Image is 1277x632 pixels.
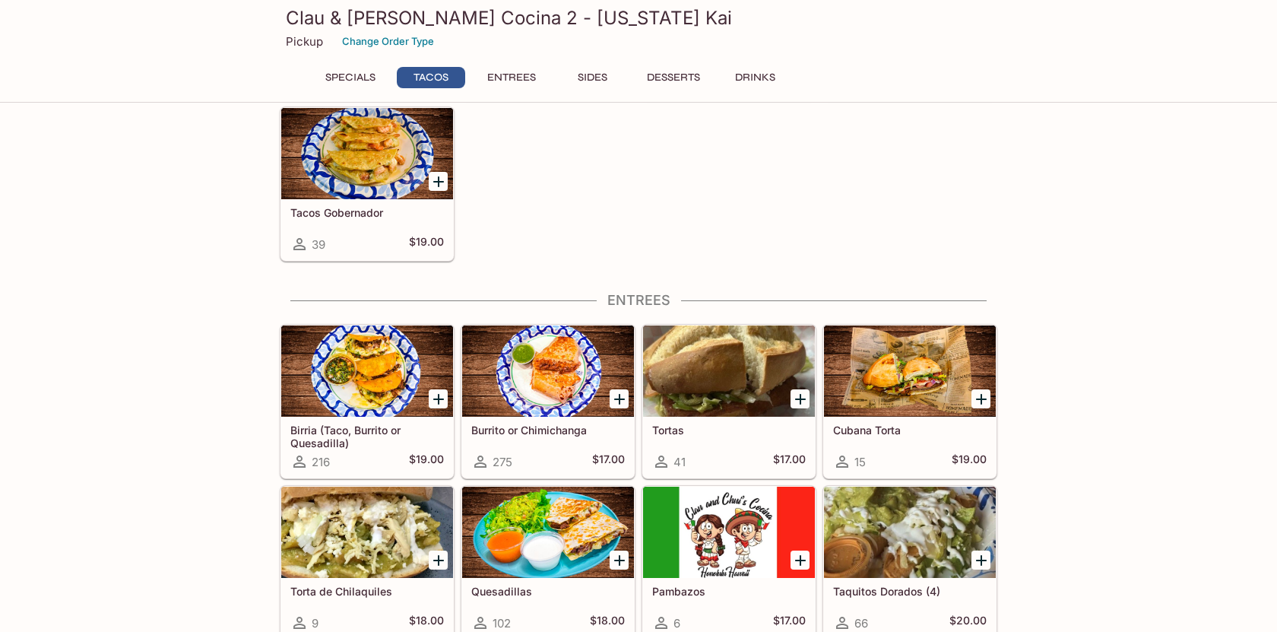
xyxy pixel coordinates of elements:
h5: Pambazos [652,585,806,598]
span: 66 [854,616,868,630]
div: Pambazos [643,487,815,578]
button: Add Tortas [791,389,810,408]
div: Tortas [643,326,815,417]
h5: $17.00 [773,614,806,632]
h5: Torta de Chilaquiles [290,585,444,598]
span: 15 [854,455,866,469]
p: Pickup [286,34,323,49]
span: 39 [312,237,325,252]
a: Birria (Taco, Burrito or Quesadilla)216$19.00 [280,325,454,478]
button: Entrees [477,67,546,88]
h5: $18.00 [409,614,444,632]
h5: Cubana Torta [833,424,987,437]
button: Add Quesadillas [610,551,629,570]
a: Tacos Gobernador39$19.00 [280,107,454,261]
div: Birria (Taco, Burrito or Quesadilla) [281,326,453,417]
h5: Taquitos Dorados (4) [833,585,987,598]
h5: Birria (Taco, Burrito or Quesadilla) [290,424,444,449]
button: Tacos [397,67,465,88]
div: Quesadillas [462,487,634,578]
span: 275 [493,455,512,469]
button: Drinks [721,67,789,88]
h5: Quesadillas [471,585,625,598]
span: 216 [312,455,330,469]
button: Add Cubana Torta [971,389,990,408]
div: Torta de Chilaquiles [281,487,453,578]
span: 41 [673,455,686,469]
h5: $19.00 [952,453,987,471]
span: 6 [673,616,680,630]
h5: $17.00 [592,453,625,471]
h3: Clau & [PERSON_NAME] Cocina 2 - [US_STATE] Kai [286,6,991,30]
h5: $17.00 [773,453,806,471]
div: Tacos Gobernador [281,108,453,199]
span: 9 [312,616,318,630]
h5: $18.00 [590,614,625,632]
span: 102 [493,616,511,630]
h5: $19.00 [409,235,444,253]
div: Burrito or Chimichanga [462,326,634,417]
h5: $20.00 [949,614,987,632]
h5: Tortas [652,424,806,437]
button: Add Torta de Chilaquiles [429,551,448,570]
button: Change Order Type [335,30,441,53]
h4: Entrees [280,292,997,309]
button: Sides [558,67,626,88]
a: Tortas41$17.00 [642,325,816,478]
h5: $19.00 [409,453,444,471]
button: Add Burrito or Chimichanga [610,389,629,408]
div: Cubana Torta [824,326,996,417]
button: Add Pambazos [791,551,810,570]
a: Cubana Torta15$19.00 [823,325,997,478]
h5: Burrito or Chimichanga [471,424,625,437]
button: Add Taquitos Dorados (4) [971,551,990,570]
button: Desserts [638,67,708,88]
h5: Tacos Gobernador [290,206,444,219]
button: Add Birria (Taco, Burrito or Quesadilla) [429,389,448,408]
div: Taquitos Dorados (4) [824,487,996,578]
button: Add Tacos Gobernador [429,172,448,191]
button: Specials [316,67,385,88]
a: Burrito or Chimichanga275$17.00 [461,325,635,478]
